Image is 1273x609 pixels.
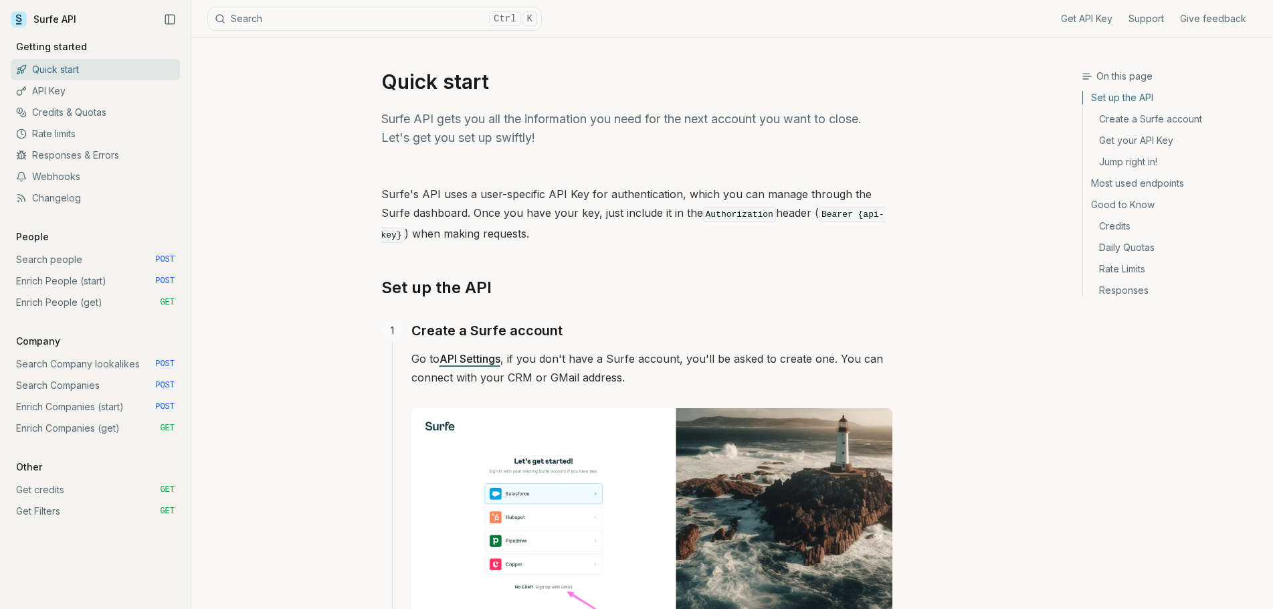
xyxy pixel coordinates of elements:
a: Search Companies POST [11,375,180,396]
span: POST [155,380,175,391]
a: Support [1129,12,1164,25]
a: Responses & Errors [11,145,180,166]
code: Authorization [703,207,776,222]
span: GET [160,485,175,495]
a: Enrich Companies (get) GET [11,418,180,439]
a: API Key [11,80,180,102]
button: Collapse Sidebar [160,9,180,29]
a: Get Filters GET [11,501,180,522]
a: Credits [1083,215,1262,237]
a: Search people POST [11,249,180,270]
span: GET [160,423,175,434]
a: Give feedback [1180,12,1246,25]
a: Enrich Companies (start) POST [11,396,180,418]
a: Enrich People (get) GET [11,292,180,313]
a: Responses [1083,280,1262,297]
a: Credits & Quotas [11,102,180,123]
a: Surfe API [11,9,76,29]
p: Getting started [11,40,92,54]
p: Surfe API gets you all the information you need for the next account you want to close. Let's get... [381,110,892,147]
p: Company [11,335,66,348]
span: POST [155,276,175,286]
a: Set up the API [381,277,492,298]
a: Create a Surfe account [1083,108,1262,130]
kbd: K [522,11,537,26]
span: POST [155,402,175,412]
a: Most used endpoints [1083,173,1262,194]
a: Rate Limits [1083,258,1262,280]
a: Jump right in! [1083,151,1262,173]
button: SearchCtrlK [207,7,542,31]
a: Good to Know [1083,194,1262,215]
a: Get API Key [1061,12,1112,25]
span: POST [155,359,175,369]
a: Get your API Key [1083,130,1262,151]
h1: Quick start [381,70,892,94]
a: Daily Quotas [1083,237,1262,258]
a: Search Company lookalikes POST [11,353,180,375]
p: Go to , if you don't have a Surfe account, you'll be asked to create one. You can connect with yo... [411,349,892,387]
p: Other [11,460,47,474]
a: Webhooks [11,166,180,187]
h3: On this page [1082,70,1262,83]
span: GET [160,297,175,308]
a: Rate limits [11,123,180,145]
a: Changelog [11,187,180,209]
a: Create a Surfe account [411,320,563,341]
a: Get credits GET [11,479,180,501]
a: Set up the API [1083,91,1262,108]
p: Surfe's API uses a user-specific API Key for authentication, which you can manage through the Sur... [381,185,892,245]
kbd: Ctrl [489,11,521,26]
span: POST [155,254,175,265]
a: API Settings [439,352,500,365]
p: People [11,230,54,244]
span: GET [160,506,175,517]
a: Enrich People (start) POST [11,270,180,292]
a: Quick start [11,59,180,80]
